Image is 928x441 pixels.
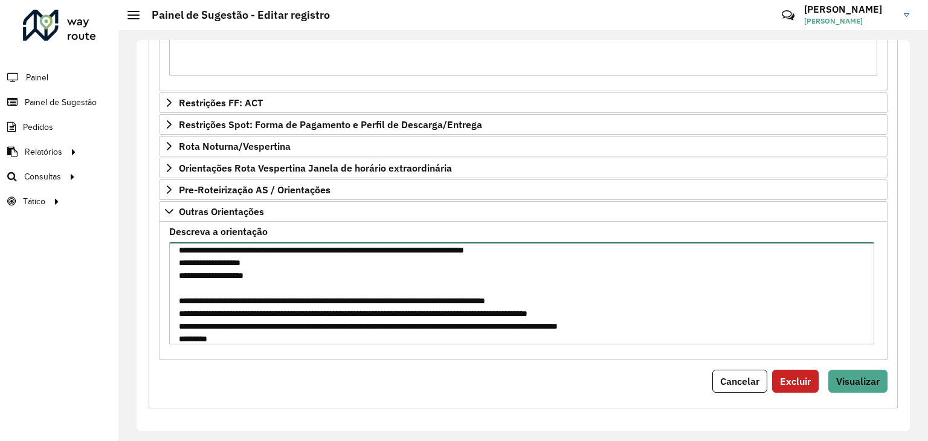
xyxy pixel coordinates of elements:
[179,163,452,173] span: Orientações Rota Vespertina Janela de horário extraordinária
[159,201,888,222] a: Outras Orientações
[804,16,895,27] span: [PERSON_NAME]
[179,98,263,108] span: Restrições FF: ACT
[159,136,888,156] a: Rota Noturna/Vespertina
[24,170,61,183] span: Consultas
[179,141,291,151] span: Rota Noturna/Vespertina
[23,195,45,208] span: Tático
[169,224,268,239] label: Descreva a orientação
[836,375,880,387] span: Visualizar
[159,92,888,113] a: Restrições FF: ACT
[25,96,97,109] span: Painel de Sugestão
[804,4,895,15] h3: [PERSON_NAME]
[712,370,767,393] button: Cancelar
[140,8,330,22] h2: Painel de Sugestão - Editar registro
[772,370,819,393] button: Excluir
[25,146,62,158] span: Relatórios
[179,207,264,216] span: Outras Orientações
[828,370,888,393] button: Visualizar
[26,71,48,84] span: Painel
[179,185,330,195] span: Pre-Roteirização AS / Orientações
[23,121,53,134] span: Pedidos
[179,120,482,129] span: Restrições Spot: Forma de Pagamento e Perfil de Descarga/Entrega
[780,375,811,387] span: Excluir
[775,2,801,28] a: Contato Rápido
[159,114,888,135] a: Restrições Spot: Forma de Pagamento e Perfil de Descarga/Entrega
[159,158,888,178] a: Orientações Rota Vespertina Janela de horário extraordinária
[159,222,888,360] div: Outras Orientações
[159,179,888,200] a: Pre-Roteirização AS / Orientações
[720,375,759,387] span: Cancelar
